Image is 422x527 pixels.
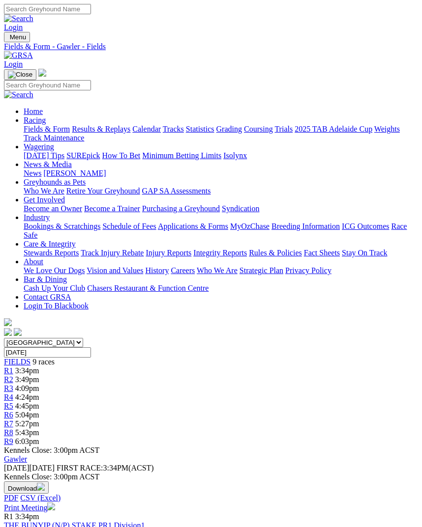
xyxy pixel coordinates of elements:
[15,428,39,437] span: 5:43pm
[4,384,13,392] a: R3
[24,266,85,275] a: We Love Our Dogs
[15,512,39,521] span: 3:34pm
[244,125,273,133] a: Coursing
[24,134,84,142] a: Track Maintenance
[4,402,13,410] a: R5
[4,446,99,454] span: Kennels Close: 3:00pm ACST
[163,125,184,133] a: Tracks
[102,151,141,160] a: How To Bet
[8,71,32,79] img: Close
[4,90,33,99] img: Search
[24,187,64,195] a: Who We Are
[4,494,418,502] div: Download
[24,213,50,222] a: Industry
[4,472,418,481] div: Kennels Close: 3:00pm ACST
[4,375,13,384] a: R2
[142,204,220,213] a: Purchasing a Greyhound
[24,107,43,115] a: Home
[24,204,82,213] a: Become an Owner
[142,151,221,160] a: Minimum Betting Limits
[4,419,13,428] a: R7
[4,51,33,60] img: GRSA
[4,437,13,445] a: R9
[342,222,389,230] a: ICG Outcomes
[4,42,418,51] a: Fields & Form - Gawler - Fields
[4,69,36,80] button: Toggle navigation
[43,169,106,177] a: [PERSON_NAME]
[4,464,30,472] span: [DATE]
[24,302,89,310] a: Login To Blackbook
[66,151,100,160] a: SUREpick
[171,266,195,275] a: Careers
[4,328,12,336] img: facebook.svg
[24,249,79,257] a: Stewards Reports
[132,125,161,133] a: Calendar
[24,222,407,239] a: Race Safe
[24,187,418,195] div: Greyhounds as Pets
[145,266,169,275] a: History
[230,222,270,230] a: MyOzChase
[24,222,100,230] a: Bookings & Scratchings
[4,455,27,463] a: Gawler
[24,125,70,133] a: Fields & Form
[4,80,91,90] input: Search
[24,257,43,266] a: About
[24,151,418,160] div: Wagering
[223,151,247,160] a: Isolynx
[66,187,140,195] a: Retire Your Greyhound
[4,512,13,521] span: R1
[4,358,30,366] a: FIELDS
[24,275,67,283] a: Bar & Dining
[24,204,418,213] div: Get Involved
[4,366,13,375] span: R1
[47,502,55,510] img: printer.svg
[4,464,55,472] span: [DATE]
[15,393,39,401] span: 4:24pm
[4,4,91,14] input: Search
[24,284,418,293] div: Bar & Dining
[37,483,45,491] img: download.svg
[24,178,86,186] a: Greyhounds as Pets
[216,125,242,133] a: Grading
[24,249,418,257] div: Care & Integrity
[81,249,144,257] a: Track Injury Rebate
[15,366,39,375] span: 3:34pm
[4,32,30,42] button: Toggle navigation
[374,125,400,133] a: Weights
[24,125,418,142] div: Racing
[72,125,130,133] a: Results & Replays
[240,266,283,275] a: Strategic Plan
[24,169,418,178] div: News & Media
[24,284,85,292] a: Cash Up Your Club
[274,125,293,133] a: Trials
[32,358,55,366] span: 9 races
[4,494,18,502] a: PDF
[304,249,340,257] a: Fact Sheets
[4,428,13,437] a: R8
[197,266,238,275] a: Who We Are
[158,222,228,230] a: Applications & Forms
[14,328,22,336] img: twitter.svg
[146,249,191,257] a: Injury Reports
[38,69,46,77] img: logo-grsa-white.png
[24,195,65,204] a: Get Involved
[4,14,33,23] img: Search
[4,393,13,401] a: R4
[57,464,154,472] span: 3:34PM(ACST)
[102,222,156,230] a: Schedule of Fees
[285,266,332,275] a: Privacy Policy
[24,293,71,301] a: Contact GRSA
[15,411,39,419] span: 5:04pm
[20,494,60,502] a: CSV (Excel)
[87,266,143,275] a: Vision and Values
[4,481,49,494] button: Download
[15,384,39,392] span: 4:09pm
[15,419,39,428] span: 5:27pm
[142,187,211,195] a: GAP SA Assessments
